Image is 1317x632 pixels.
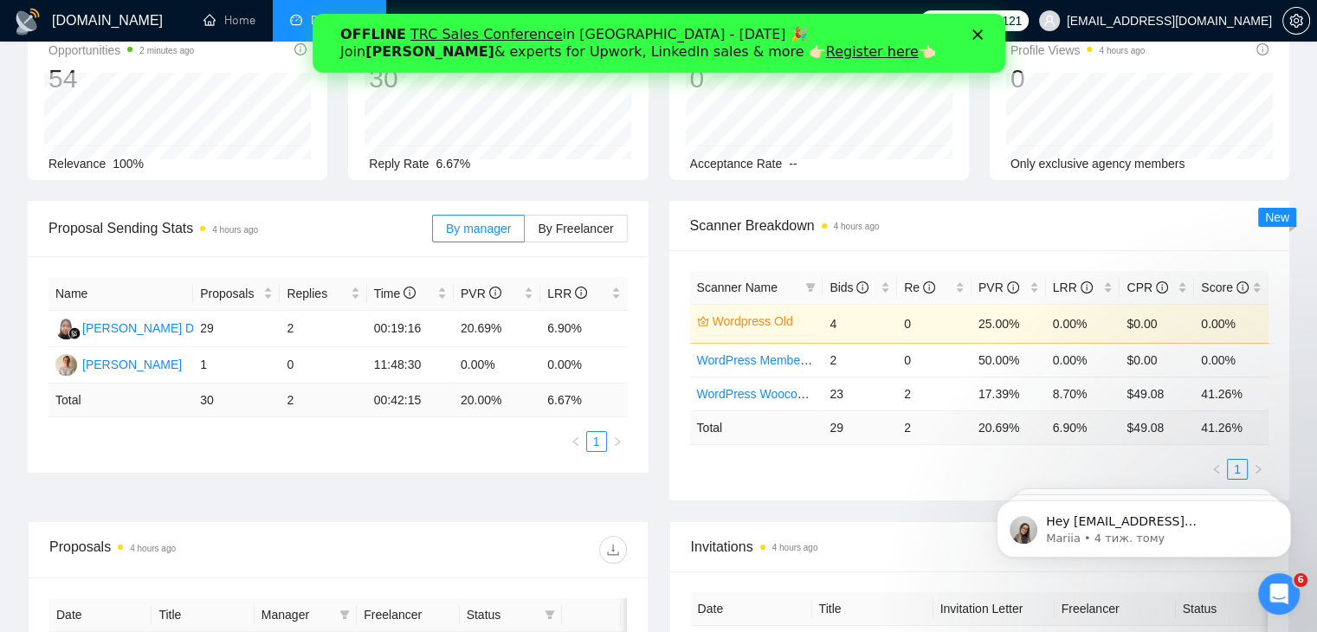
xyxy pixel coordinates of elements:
td: Total [690,410,823,444]
span: Hey [EMAIL_ADDRESS][DOMAIN_NAME], Looks like your Upwork agency WebGarage Studio ran out of conne... [75,50,299,287]
span: PVR [461,287,501,300]
img: logo [14,8,42,35]
span: dashboard [290,14,302,26]
td: 4 [823,304,897,343]
td: 30 [193,384,280,417]
span: info-circle [1156,281,1168,293]
span: setting [1283,14,1309,28]
li: Previous Page [1206,459,1227,480]
span: By manager [446,222,511,235]
td: 41.26 % [1194,410,1269,444]
div: Proposals [49,536,338,564]
td: 41.26% [1194,377,1269,410]
span: New [1265,210,1289,224]
a: homeHome [203,13,255,28]
th: Proposals [193,277,280,311]
td: 0 [897,343,972,377]
button: download [599,536,627,564]
time: 4 hours ago [212,225,258,235]
td: $0.00 [1120,304,1194,343]
span: PVR [978,281,1019,294]
span: right [612,436,623,447]
a: Wordpress Old [713,312,813,331]
li: 1 [586,431,607,452]
time: 2 minutes ago [139,46,194,55]
td: 0 [897,304,972,343]
span: By Freelancer [538,222,613,235]
li: Previous Page [565,431,586,452]
iframe: Intercom live chat банер [313,14,1005,73]
span: Time [374,287,416,300]
button: left [1206,459,1227,480]
span: Reply Rate [369,157,429,171]
span: info-circle [489,287,501,299]
a: 1 [587,432,606,451]
span: user [1043,15,1056,27]
img: VB [55,354,77,376]
td: Total [48,384,193,417]
th: Date [691,592,812,626]
td: 0 [280,347,366,384]
span: Bids [830,281,868,294]
th: Invitation Letter [933,592,1055,626]
a: WordPress Woocommerce Developer [697,387,900,401]
td: 11:48:30 [367,347,454,384]
p: Message from Mariia, sent 4 тиж. тому [75,67,299,82]
time: 4 hours ago [834,222,880,231]
span: 6 [1294,573,1307,587]
th: Status [1176,592,1297,626]
time: 4 hours ago [772,543,818,552]
td: 20.69% [454,311,540,347]
span: info-circle [1007,281,1019,293]
td: 25.00% [972,304,1046,343]
time: 4 hours ago [1099,46,1145,55]
span: Opportunities [48,40,194,61]
li: 1 [1227,459,1248,480]
span: Only exclusive agency members [1010,157,1185,171]
td: 17.39% [972,377,1046,410]
span: info-circle [923,281,935,293]
span: download [600,543,626,557]
span: LRR [547,287,587,300]
span: Score [1201,281,1248,294]
span: Manager [261,605,332,624]
td: 8.70% [1046,377,1120,410]
span: Proposal Sending Stats [48,217,432,239]
td: $49.08 [1120,377,1194,410]
img: YS [55,318,77,339]
th: Title [152,598,254,632]
span: info-circle [1256,43,1269,55]
span: left [571,436,581,447]
td: 2 [280,311,366,347]
span: Replies [287,284,346,303]
span: info-circle [1236,281,1249,293]
td: 0.00% [1194,304,1269,343]
span: Proposals [200,284,260,303]
td: 6.67 % [540,384,627,417]
iframe: Intercom notifications повідомлення [971,464,1317,585]
span: filter [336,602,353,628]
td: 20.69 % [972,410,1046,444]
td: 00:19:16 [367,311,454,347]
div: 54 [48,62,194,95]
td: 2 [897,410,972,444]
span: filter [802,274,819,300]
span: -- [789,157,797,171]
td: 0.00% [1046,304,1120,343]
a: 1 [1228,460,1247,479]
td: 29 [193,311,280,347]
td: 0.00% [1194,343,1269,377]
td: 2 [897,377,972,410]
span: Connects: [946,11,998,30]
span: Scanner Breakdown [690,215,1269,236]
td: 2 [823,343,897,377]
span: Acceptance Rate [690,157,783,171]
span: info-circle [575,287,587,299]
span: 100% [113,157,144,171]
li: Next Page [607,431,628,452]
span: crown [697,315,709,327]
button: left [565,431,586,452]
